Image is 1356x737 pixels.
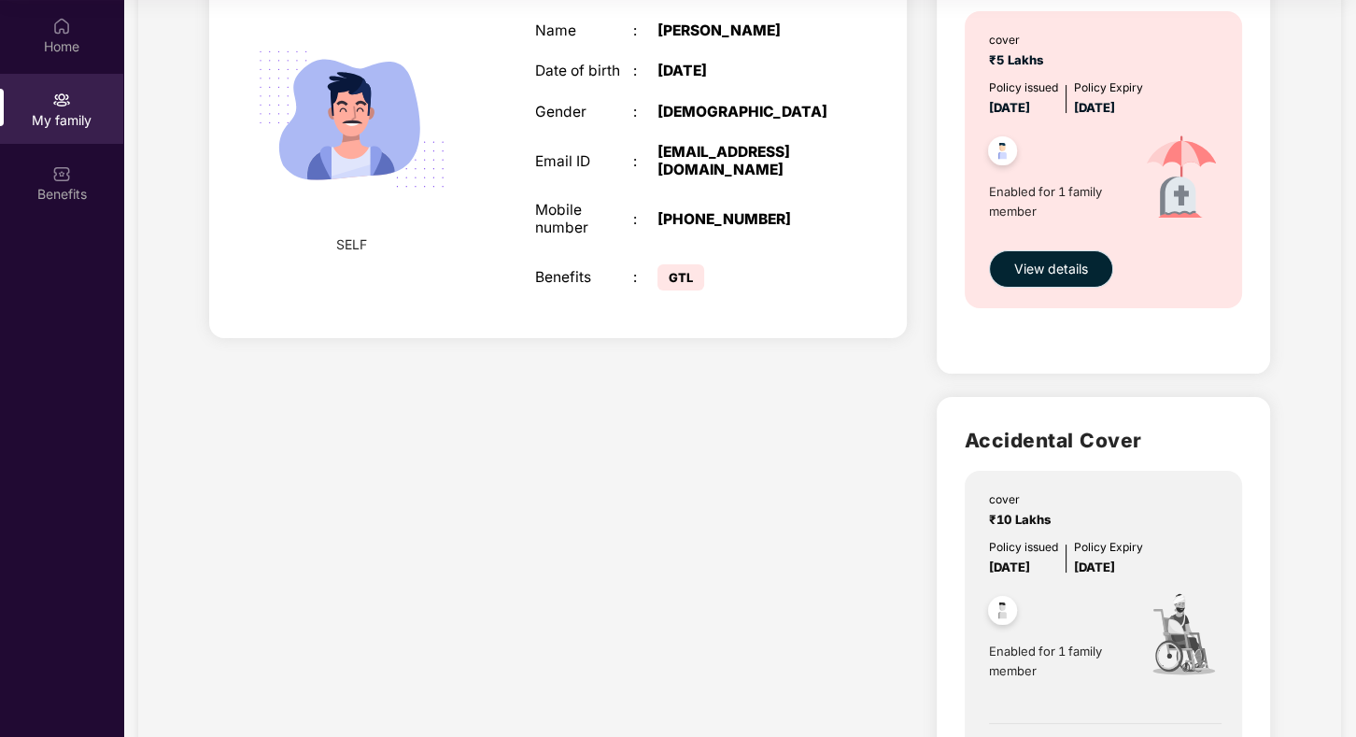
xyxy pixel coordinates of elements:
[980,131,1025,177] img: svg+xml;base64,PHN2ZyB4bWxucz0iaHR0cDovL3d3dy53My5vcmcvMjAwMC9zdmciIHdpZHRoPSI0OC45NDMiIGhlaWdodD...
[52,164,71,183] img: svg+xml;base64,PHN2ZyBpZD0iQmVuZWZpdHMiIHhtbG5zPSJodHRwOi8vd3d3LnczLm9yZy8yMDAwL3N2ZyIgd2lkdGg9Ij...
[535,104,633,121] div: Gender
[535,202,633,236] div: Mobile number
[657,63,828,80] div: [DATE]
[657,104,828,121] div: [DEMOGRAPHIC_DATA]
[989,182,1125,220] span: Enabled for 1 family member
[633,104,657,121] div: :
[989,250,1113,288] button: View details
[336,234,367,255] span: SELF
[633,153,657,171] div: :
[535,22,633,40] div: Name
[989,491,1059,509] div: cover
[1074,100,1115,115] span: [DATE]
[1014,259,1088,279] span: View details
[633,211,657,229] div: :
[989,539,1058,557] div: Policy issued
[989,642,1125,680] span: Enabled for 1 family member
[657,144,828,178] div: [EMAIL_ADDRESS][DOMAIN_NAME]
[965,425,1243,456] h2: Accidental Cover
[633,63,657,80] div: :
[1074,79,1143,97] div: Policy Expiry
[535,63,633,80] div: Date of birth
[633,22,657,40] div: :
[236,4,467,234] img: svg+xml;base64,PHN2ZyB4bWxucz0iaHR0cDovL3d3dy53My5vcmcvMjAwMC9zdmciIHdpZHRoPSIyMjQiIGhlaWdodD0iMT...
[657,264,704,291] span: GTL
[657,211,828,229] div: [PHONE_NUMBER]
[1074,560,1115,574] span: [DATE]
[989,560,1030,574] span: [DATE]
[1074,539,1143,557] div: Policy Expiry
[1124,577,1238,701] img: icon
[989,79,1058,97] div: Policy issued
[657,22,828,40] div: [PERSON_NAME]
[535,269,633,287] div: Benefits
[989,52,1052,67] span: ₹5 Lakhs
[535,153,633,171] div: Email ID
[1124,118,1238,241] img: icon
[52,17,71,35] img: svg+xml;base64,PHN2ZyBpZD0iSG9tZSIgeG1sbnM9Imh0dHA6Ly93d3cudzMub3JnLzIwMDAvc3ZnIiB3aWR0aD0iMjAiIG...
[52,91,71,109] img: svg+xml;base64,PHN2ZyB3aWR0aD0iMjAiIGhlaWdodD0iMjAiIHZpZXdCb3g9IjAgMCAyMCAyMCIgZmlsbD0ibm9uZSIgeG...
[989,100,1030,115] span: [DATE]
[989,512,1059,527] span: ₹10 Lakhs
[633,269,657,287] div: :
[980,590,1025,636] img: svg+xml;base64,PHN2ZyB4bWxucz0iaHR0cDovL3d3dy53My5vcmcvMjAwMC9zdmciIHdpZHRoPSI0OC45NDMiIGhlaWdodD...
[989,32,1052,50] div: cover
